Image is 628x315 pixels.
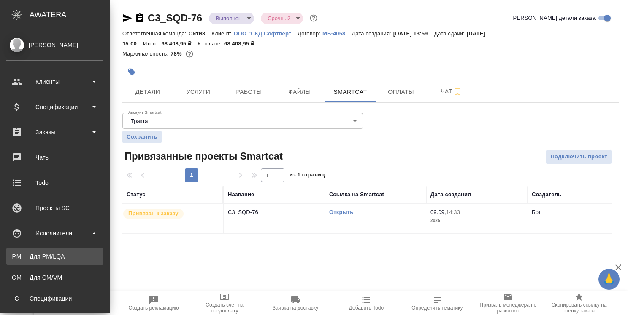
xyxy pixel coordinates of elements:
[228,190,254,199] div: Название
[184,48,195,59] button: 12260.89 RUB;
[234,29,298,37] a: ООО "СКД Софтвер"
[598,269,620,290] button: 🙏
[532,190,561,199] div: Создатель
[6,202,103,214] div: Проекты SC
[381,87,421,97] span: Оплаты
[322,29,352,37] a: МБ-4058
[30,6,110,23] div: AWATERA
[11,273,99,282] div: Для CM/VM
[352,30,393,37] p: Дата создания:
[431,86,472,97] span: Чат
[330,87,371,97] span: Smartcat
[544,291,614,315] button: Скопировать ссылку на оценку заказа
[430,216,523,225] p: 2025
[6,126,103,139] div: Заказы
[228,208,321,216] p: C3_SQD-76
[393,30,434,37] p: [DATE] 13:59
[532,209,541,215] p: Бот
[6,176,103,189] div: Todo
[122,30,189,37] p: Ответственная команда:
[446,209,460,215] p: 14:33
[549,302,609,314] span: Скопировать ссылку на оценку заказа
[6,227,103,240] div: Исполнители
[171,51,184,57] p: 78%
[135,13,145,23] button: Скопировать ссылку
[402,291,473,315] button: Определить тематику
[512,14,596,22] span: [PERSON_NAME] детали заказа
[122,131,162,143] button: Сохранить
[6,248,103,265] a: PMДля PM/LQA
[434,30,466,37] p: Дата сдачи:
[213,15,244,22] button: Выполнен
[478,302,539,314] span: Призвать менеджера по развитию
[178,87,219,97] span: Услуги
[127,87,168,97] span: Детали
[122,149,283,163] span: Привязанные проекты Smartcat
[118,291,189,315] button: Создать рекламацию
[290,170,325,182] span: из 1 страниц
[189,30,212,37] p: Сити3
[2,147,108,168] a: Чаты
[349,305,384,311] span: Добавить Todo
[143,40,161,47] p: Итого:
[161,40,198,47] p: 68 408,95 ₽
[6,290,103,307] a: ССпецификации
[224,40,260,47] p: 68 408,95 ₽
[128,117,153,125] button: Трактат
[430,190,471,199] div: Дата создания
[6,40,103,50] div: [PERSON_NAME]
[194,302,255,314] span: Создать счет на предоплату
[550,152,607,162] span: Подключить проект
[229,87,269,97] span: Работы
[122,13,133,23] button: Скопировать ссылку для ЯМессенджера
[602,270,616,288] span: 🙏
[265,15,293,22] button: Срочный
[279,87,320,97] span: Файлы
[6,75,103,88] div: Клиенты
[308,13,319,24] button: Доп статусы указывают на важность/срочность заказа
[198,40,224,47] p: К оплате:
[189,291,260,315] button: Создать счет на предоплату
[273,305,318,311] span: Заявка на доставку
[260,291,331,315] button: Заявка на доставку
[430,209,446,215] p: 09.09,
[209,13,254,24] div: Выполнен
[122,63,141,81] button: Добавить тэг
[6,151,103,164] div: Чаты
[411,305,463,311] span: Определить тематику
[329,209,353,215] a: Открыть
[11,252,99,261] div: Для PM/LQA
[122,113,363,129] div: Трактат
[148,12,202,24] a: C3_SQD-76
[127,190,146,199] div: Статус
[473,291,544,315] button: Призвать менеджера по развитию
[129,305,179,311] span: Создать рекламацию
[6,269,103,286] a: CMДля CM/VM
[2,198,108,219] a: Проекты SC
[127,133,157,141] span: Сохранить
[261,13,303,24] div: Выполнен
[546,149,612,164] button: Подключить проект
[11,294,99,303] div: Спецификации
[452,87,463,97] svg: Подписаться
[331,291,402,315] button: Добавить Todo
[122,51,171,57] p: Маржинальность:
[298,30,322,37] p: Договор:
[6,101,103,113] div: Спецификации
[211,30,233,37] p: Клиент:
[128,209,179,218] p: Привязан к заказу
[329,190,384,199] div: Ссылка на Smartcat
[2,172,108,193] a: Todo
